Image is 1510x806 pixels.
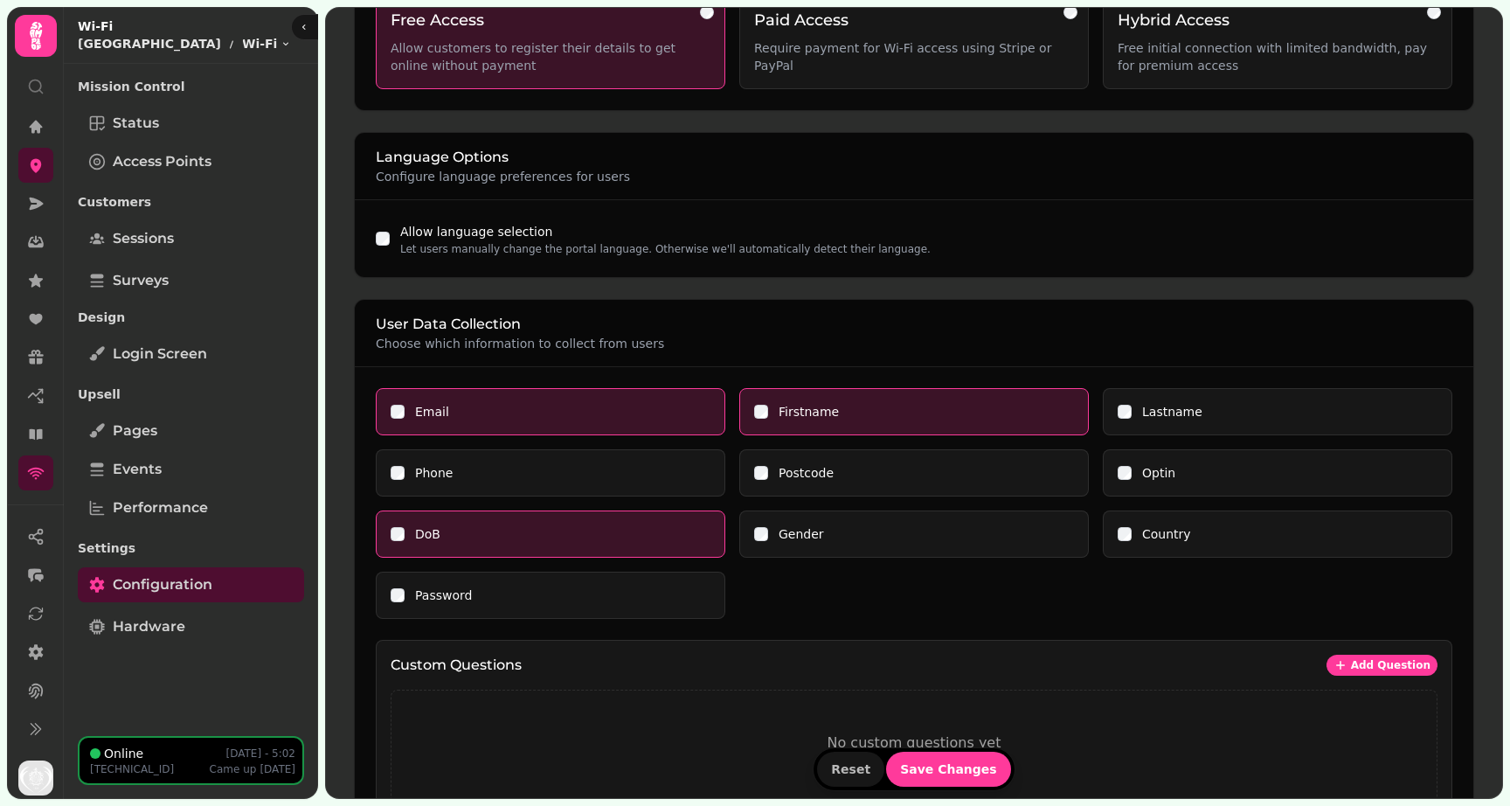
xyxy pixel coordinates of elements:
[113,344,207,365] span: Login screen
[78,144,304,179] a: Access Points
[754,39,1074,74] p: Require payment for Wi-Fi access using Stripe or PayPal
[779,464,834,482] label: Postcode
[415,403,449,420] label: Email
[376,147,1452,168] h2: Language Options
[113,228,174,249] span: Sessions
[817,752,884,787] button: Reset
[78,221,304,256] a: Sessions
[1142,464,1175,482] label: Optin
[113,113,159,134] span: Status
[210,763,257,775] span: Came up
[113,459,162,480] span: Events
[113,497,208,518] span: Performance
[113,151,211,172] span: Access Points
[104,745,143,762] p: Online
[376,314,1452,335] h2: User Data Collection
[391,8,710,32] h3: Free Access
[78,35,221,52] p: [GEOGRAPHIC_DATA]
[78,106,304,141] a: Status
[78,71,304,102] p: Mission Control
[1351,660,1430,671] span: Add Question
[78,379,304,410] p: Upsell
[415,587,472,604] label: Password
[415,464,453,482] label: Phone
[113,270,169,291] span: Surveys
[1118,39,1437,74] p: Free initial connection with limited bandwidth, pay for premium access
[779,403,839,420] label: Firstname
[415,525,440,543] label: DoB
[113,574,212,595] span: Configuration
[391,733,1437,754] div: No custom questions yet
[78,302,304,333] p: Design
[242,35,291,52] button: Wi-Fi
[831,763,870,775] span: Reset
[78,532,304,564] p: Settings
[1142,525,1191,543] label: Country
[78,17,291,35] h2: Wi-Fi
[90,762,174,776] p: [TECHNICAL_ID]
[1326,655,1437,676] button: Add Question
[226,747,296,761] p: [DATE] - 5:02
[376,168,1452,185] p: Configure language preferences for users
[1142,403,1202,420] label: Lastname
[78,567,304,602] a: Configuration
[78,337,304,372] a: Login screen
[18,761,53,796] img: User avatar
[900,763,997,775] span: Save Changes
[78,35,291,52] nav: breadcrumb
[1118,8,1437,32] h3: Hybrid Access
[78,609,304,644] a: Hardware
[113,420,157,441] span: Pages
[78,736,304,785] button: Online[DATE] - 5:02[TECHNICAL_ID]Came up[DATE]
[113,616,185,637] span: Hardware
[64,64,318,736] nav: Tabs
[15,761,57,796] button: User avatar
[400,225,552,239] label: Allow language selection
[400,242,931,256] p: Let users manually change the portal language. Otherwise we'll automatically detect their language.
[78,263,304,298] a: Surveys
[78,186,304,218] p: Customers
[391,655,522,676] h3: Custom Questions
[376,335,1452,352] p: Choose which information to collect from users
[391,39,710,74] p: Allow customers to register their details to get online without payment
[78,413,304,448] a: Pages
[260,763,295,775] span: [DATE]
[754,8,1074,32] h3: Paid Access
[78,490,304,525] a: Performance
[779,525,824,543] label: Gender
[886,752,1011,787] button: Save Changes
[78,452,304,487] a: Events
